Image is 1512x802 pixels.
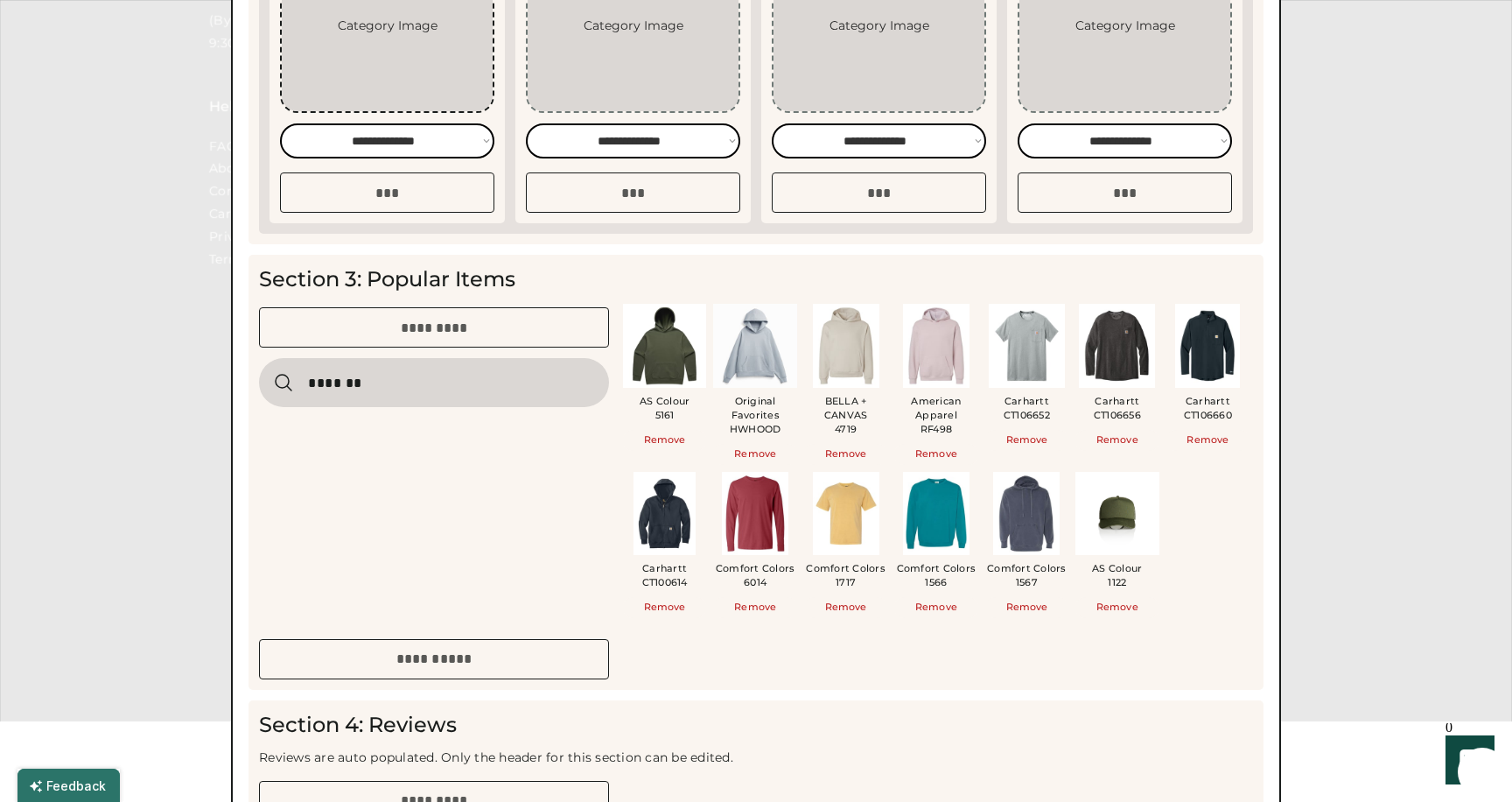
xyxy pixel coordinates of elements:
button: Remove [894,597,977,618]
button: Remove [713,444,796,465]
img: 1122_FOAM_TRUCKER_CAP_CYPRESS_FRONT.jpg [1075,472,1158,555]
div: Carhartt CT106656 [1094,395,1141,423]
img: Api-URL-2024-12-04T19-21-54-735_clipped_rev_1.jpeg [985,304,1068,387]
img: RF498 [894,304,977,387]
div: Carhartt CT100614 [642,562,688,590]
button: Remove [1166,430,1249,451]
div: Comfort Colors 1566 [897,562,976,590]
div: Carhartt CT106652 [1004,395,1050,423]
img: Api-URL-2024-12-04T19-20-03-478_clipped_rev_1.jpeg [1075,304,1158,387]
img: 1567 [985,472,1068,555]
button: Remove [713,597,796,618]
div: Comfort Colors 1567 [987,562,1067,590]
button: Remove [894,444,977,465]
button: Remove [1075,597,1158,618]
button: Remove [985,597,1068,618]
div: Comfort Colors 6014 [716,562,795,590]
div: Comfort Colors 1717 [806,562,885,590]
img: Api-URL-2024-12-04T19-08-54-018_clipped_rev_1.jpeg [1166,304,1249,387]
div: BELLA + CANVAS 4719 [804,395,887,437]
div: AS Colour 1122 [1092,562,1142,590]
img: 6014 [713,472,796,555]
button: Remove [804,597,887,618]
img: 1566 [894,472,977,555]
div: American Apparel RF498 [894,395,977,437]
img: 4719-Dust-Front.jpg [804,304,887,387]
div: AS Colour 5161 [640,395,689,423]
img: 1717-Mustard-Front.jpg [804,472,887,555]
img: 5161_RELAX_HOOD_CYPRESS__59226.jpg [623,304,706,387]
button: Remove [623,597,706,618]
button: Remove [1075,430,1158,451]
button: Remove [804,444,887,465]
div: Section 3: Popular Items [259,265,515,293]
div: Section 4: Reviews [259,711,457,739]
iframe: Front Chat [1429,723,1504,798]
div: Carhartt CT106660 [1184,395,1232,423]
div: Original Favorites HWHOOD [713,395,796,437]
img: HWHOOD-Mineral-Front.jpg [713,304,796,387]
button: Remove [623,430,706,451]
img: Api-URL-2024-12-04T19-05-50-47_clipped_rev_1.jpeg [623,472,706,555]
div: Reviews are auto populated. Only the header for this section can be edited. [259,749,733,767]
button: Remove [985,430,1068,451]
